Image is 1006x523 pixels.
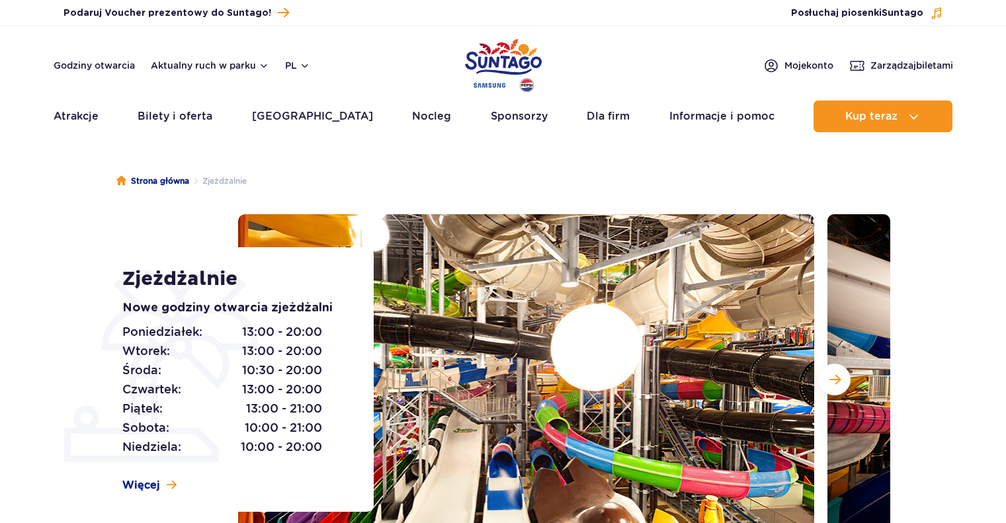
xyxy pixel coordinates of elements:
a: [GEOGRAPHIC_DATA] [252,101,373,132]
span: Poniedziałek: [122,323,202,341]
a: Godziny otwarcia [54,59,135,72]
span: 13:00 - 20:00 [242,380,322,399]
a: Park of Poland [465,33,542,94]
a: Strona główna [116,175,189,188]
span: Podaruj Voucher prezentowy do Suntago! [63,7,271,20]
a: Nocleg [412,101,451,132]
button: Kup teraz [814,101,952,132]
span: 13:00 - 20:00 [242,323,322,341]
span: 13:00 - 21:00 [246,399,322,418]
span: Zarządzaj biletami [870,59,953,72]
a: Dla firm [587,101,630,132]
a: Podaruj Voucher prezentowy do Suntago! [63,4,289,22]
span: Suntago [882,9,923,18]
span: Moje konto [784,59,833,72]
a: Informacje i pomoc [669,101,775,132]
span: Środa: [122,361,161,380]
span: Kup teraz [845,110,898,122]
h1: Zjeżdżalnie [122,267,344,291]
button: pl [285,59,310,72]
a: Bilety i oferta [138,101,212,132]
span: Wtorek: [122,342,170,360]
a: Atrakcje [54,101,99,132]
span: Czwartek: [122,380,181,399]
button: Następny slajd [819,364,851,395]
a: Zarządzajbiletami [849,58,953,73]
li: Zjeżdżalnie [189,175,247,188]
button: Posłuchaj piosenkiSuntago [791,7,943,20]
span: Posłuchaj piosenki [791,7,923,20]
button: Aktualny ruch w parku [151,60,269,71]
span: Piątek: [122,399,163,418]
span: Sobota: [122,419,169,437]
a: Mojekonto [763,58,833,73]
span: Więcej [122,478,160,493]
a: Więcej [122,478,177,493]
span: Niedziela: [122,438,181,456]
p: Nowe godziny otwarcia zjeżdżalni [122,299,344,317]
span: 10:30 - 20:00 [242,361,322,380]
span: 10:00 - 20:00 [241,438,322,456]
span: 10:00 - 21:00 [245,419,322,437]
a: Sponsorzy [491,101,548,132]
span: 13:00 - 20:00 [242,342,322,360]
